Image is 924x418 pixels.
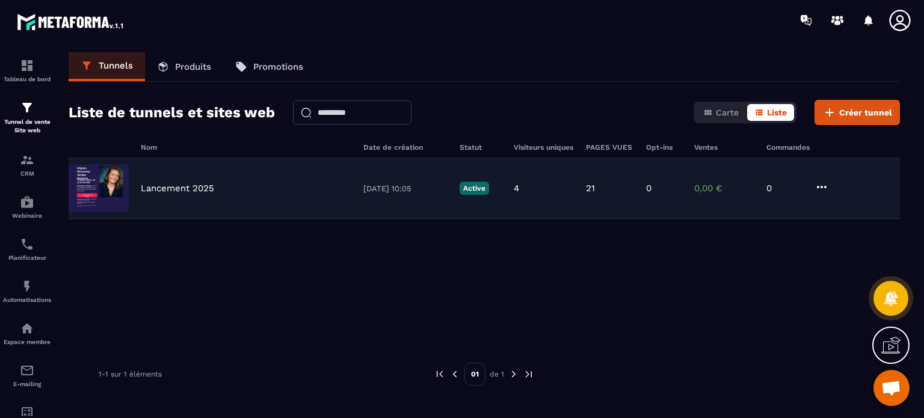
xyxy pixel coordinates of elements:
[69,100,275,124] h2: Liste de tunnels et sites web
[253,61,303,72] p: Promotions
[3,49,51,91] a: formationformationTableau de bord
[3,254,51,261] p: Planificateur
[3,339,51,345] p: Espace membre
[3,170,51,177] p: CRM
[646,143,682,152] h6: Opt-ins
[69,164,129,212] img: image
[3,312,51,354] a: automationsautomationsEspace membre
[175,61,211,72] p: Produits
[3,76,51,82] p: Tableau de bord
[3,354,51,396] a: emailemailE-mailing
[363,184,448,193] p: [DATE] 10:05
[434,369,445,380] img: prev
[20,58,34,73] img: formation
[694,183,754,194] p: 0,00 €
[716,108,739,117] span: Carte
[3,186,51,228] a: automationsautomationsWebinaire
[694,143,754,152] h6: Ventes
[747,104,794,121] button: Liste
[490,369,504,379] p: de 1
[3,270,51,312] a: automationsautomationsAutomatisations
[766,143,810,152] h6: Commandes
[586,143,634,152] h6: PAGES VUES
[69,52,145,81] a: Tunnels
[17,11,125,32] img: logo
[20,321,34,336] img: automations
[815,100,900,125] button: Créer tunnel
[99,370,162,378] p: 1-1 sur 1 éléments
[586,183,595,194] p: 21
[145,52,223,81] a: Produits
[3,297,51,303] p: Automatisations
[766,183,802,194] p: 0
[3,118,51,135] p: Tunnel de vente Site web
[99,60,133,71] p: Tunnels
[460,143,502,152] h6: Statut
[508,369,519,380] img: next
[767,108,787,117] span: Liste
[20,153,34,167] img: formation
[141,183,214,194] p: Lancement 2025
[363,143,448,152] h6: Date de création
[141,143,351,152] h6: Nom
[20,195,34,209] img: automations
[873,370,910,406] div: Ouvrir le chat
[696,104,746,121] button: Carte
[514,143,574,152] h6: Visiteurs uniques
[223,52,315,81] a: Promotions
[646,183,651,194] p: 0
[3,91,51,144] a: formationformationTunnel de vente Site web
[3,228,51,270] a: schedulerschedulerPlanificateur
[20,100,34,115] img: formation
[464,363,485,386] p: 01
[3,144,51,186] a: formationformationCRM
[3,381,51,387] p: E-mailing
[460,182,489,195] p: Active
[20,279,34,294] img: automations
[514,183,519,194] p: 4
[20,363,34,378] img: email
[839,106,892,118] span: Créer tunnel
[523,369,534,380] img: next
[449,369,460,380] img: prev
[20,237,34,251] img: scheduler
[3,212,51,219] p: Webinaire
